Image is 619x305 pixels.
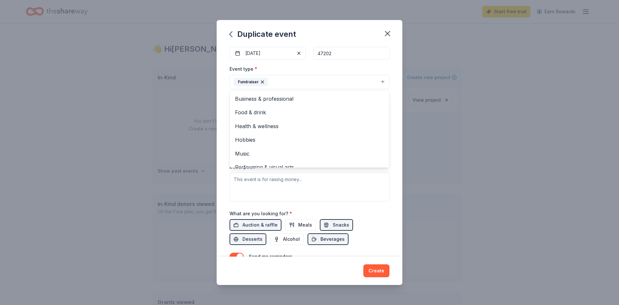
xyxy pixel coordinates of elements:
[235,108,384,117] span: Food & drink
[234,78,268,86] div: Fundraiser
[235,95,384,103] span: Business & professional
[235,163,384,171] span: Performing & visual arts
[235,149,384,158] span: Music
[235,122,384,130] span: Health & wellness
[230,75,389,89] button: Fundraiser
[230,90,389,168] div: Fundraiser
[235,136,384,144] span: Hobbies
